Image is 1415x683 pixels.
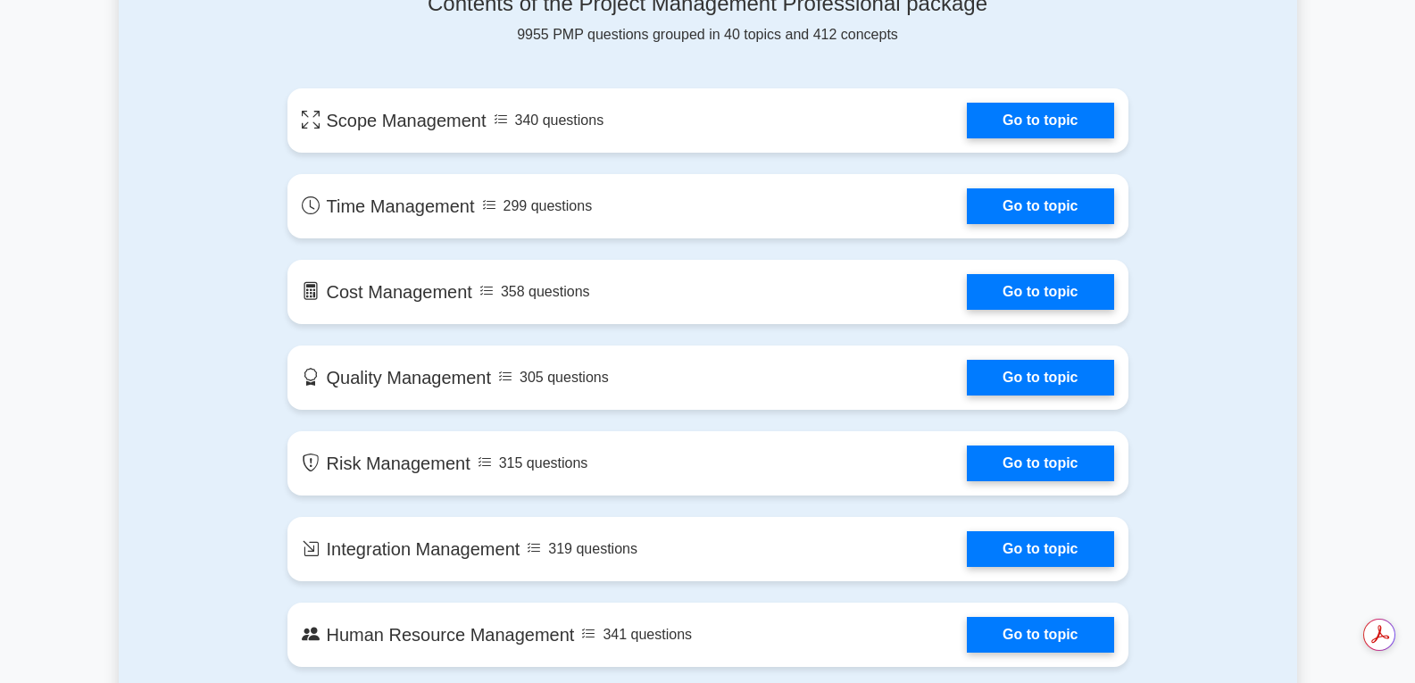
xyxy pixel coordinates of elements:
a: Go to topic [967,103,1113,138]
a: Go to topic [967,446,1113,481]
a: Go to topic [967,188,1113,224]
a: Go to topic [967,360,1113,396]
a: Go to topic [967,617,1113,653]
a: Go to topic [967,274,1113,310]
a: Go to topic [967,531,1113,567]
